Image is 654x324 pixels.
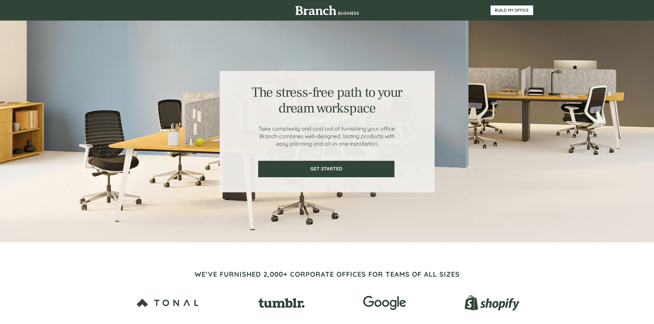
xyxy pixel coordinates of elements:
[491,5,533,15] a: BUILD MY OFFICE
[259,125,396,147] span: Take complexity and cost out of furnishing your office. Branch combines well-designed, lasting pr...
[491,8,533,13] span: BUILD MY OFFICE
[258,161,394,177] a: GET STARTED
[252,84,402,117] span: The stress-free path to your dream workspace
[195,270,460,278] span: WE’VE FURNISHED 2,000+ CORPORATE OFFICES FOR TEAMS OF ALL SIZES
[259,166,394,172] span: GET STARTED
